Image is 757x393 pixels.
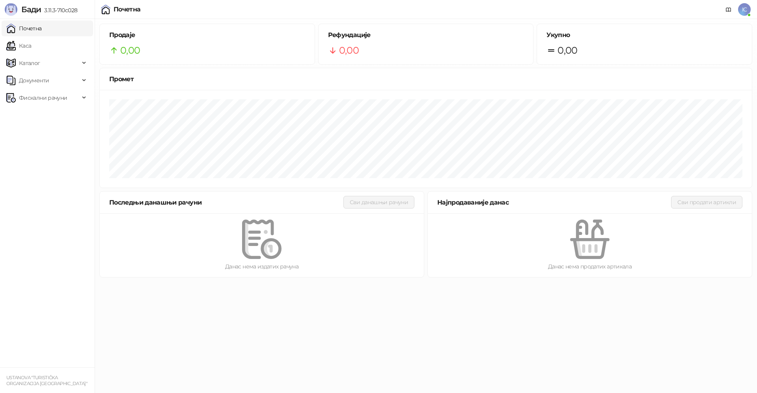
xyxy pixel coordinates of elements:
[112,262,411,271] div: Данас нема издатих рачуна
[328,30,524,40] h5: Рефундације
[109,74,742,84] div: Промет
[339,43,359,58] span: 0,00
[19,73,49,88] span: Документи
[440,262,739,271] div: Данас нема продатих артикала
[6,38,31,54] a: Каса
[722,3,735,16] a: Документација
[437,197,671,207] div: Најпродаваније данас
[6,375,87,386] small: USTANOVA "TURISTIČKA ORGANIZACIJA [GEOGRAPHIC_DATA]"
[41,7,77,14] span: 3.11.3-710c028
[557,43,577,58] span: 0,00
[109,30,305,40] h5: Продаје
[6,20,42,36] a: Почетна
[19,90,67,106] span: Фискални рачуни
[546,30,742,40] h5: Укупно
[738,3,751,16] span: IC
[114,6,141,13] div: Почетна
[21,5,41,14] span: Бади
[109,197,343,207] div: Последњи данашњи рачуни
[120,43,140,58] span: 0,00
[19,55,40,71] span: Каталог
[5,3,17,16] img: Logo
[671,196,742,209] button: Сви продати артикли
[343,196,414,209] button: Сви данашњи рачуни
